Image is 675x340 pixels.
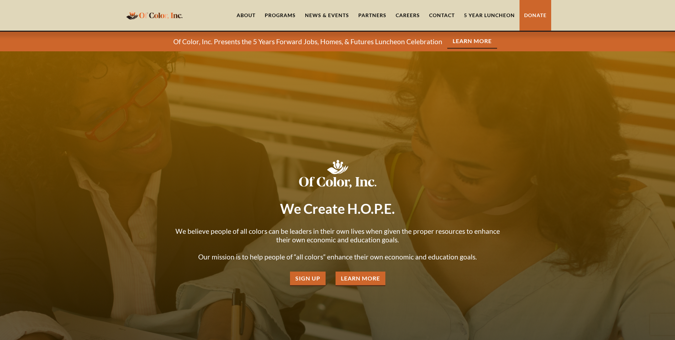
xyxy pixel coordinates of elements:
div: Programs [265,12,296,19]
strong: We Create H.O.P.E. [280,200,395,217]
a: Learn More [447,34,497,49]
p: We believe people of all colors can be leaders in their own lives when given the proper resources... [170,227,505,261]
a: Learn More [336,272,385,286]
a: home [124,7,185,24]
p: Of Color, Inc. Presents the 5 Years Forward Jobs, Homes, & Futures Luncheon Celebration [173,37,442,46]
a: Sign Up [290,272,326,286]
